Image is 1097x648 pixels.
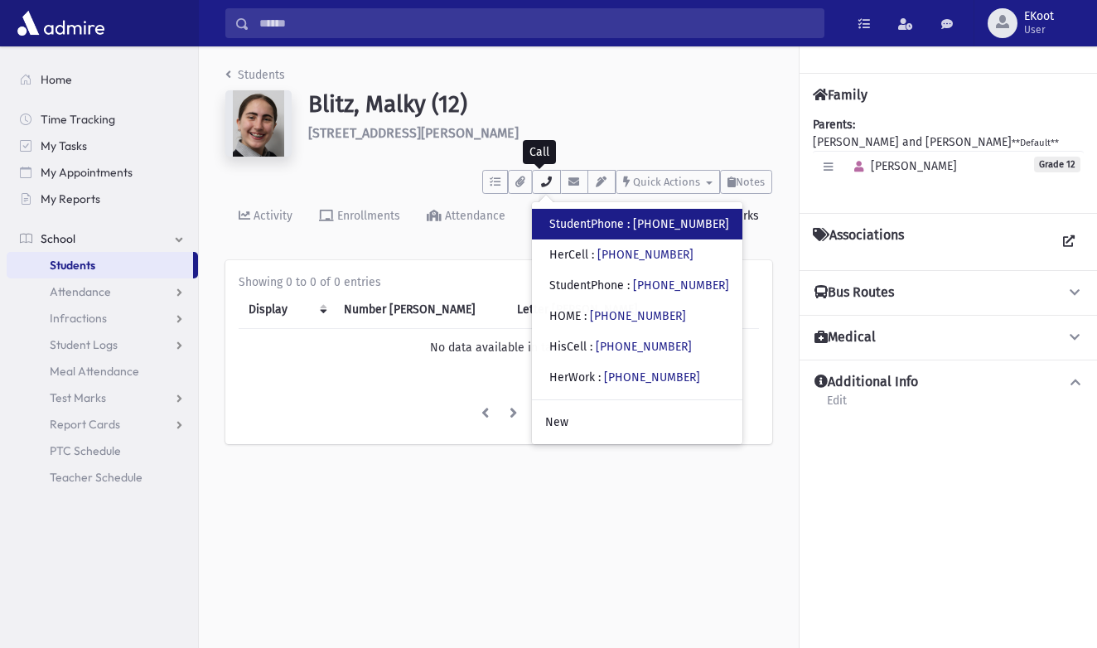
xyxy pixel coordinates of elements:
[584,309,587,323] span: :
[813,87,867,103] h4: Family
[50,284,111,299] span: Attendance
[814,374,918,391] h4: Additional Info
[507,291,668,329] th: Letter Mark
[619,194,702,258] a: Test Marks
[239,329,759,367] td: No data available in table
[50,311,107,326] span: Infractions
[225,68,285,82] a: Students
[7,159,198,186] a: My Appointments
[7,411,198,438] a: Report Cards
[7,186,198,212] a: My Reports
[308,125,772,141] h6: [STREET_ADDRESS][PERSON_NAME]
[549,338,692,355] div: HisCell
[813,118,855,132] b: Parents:
[814,329,876,346] h4: Medical
[50,417,120,432] span: Report Cards
[549,369,700,386] div: HerWork
[50,390,106,405] span: Test Marks
[616,170,720,194] button: Quick Actions
[7,305,198,331] a: Infractions
[7,358,198,384] a: Meal Attendance
[41,231,75,246] span: School
[225,66,285,90] nav: breadcrumb
[549,277,729,294] div: StudentPhone
[7,331,198,358] a: Student Logs
[334,209,400,223] div: Enrollments
[532,407,742,438] a: New
[13,7,109,40] img: AdmirePro
[250,209,292,223] div: Activity
[442,209,505,223] div: Attendance
[598,370,601,384] span: :
[41,138,87,153] span: My Tasks
[736,176,765,188] span: Notes
[7,278,198,305] a: Attendance
[7,464,198,491] a: Teacher Schedule
[813,329,1084,346] button: Medical
[627,217,630,231] span: :
[633,217,729,231] a: [PHONE_NUMBER]
[847,159,957,173] span: [PERSON_NAME]
[519,194,619,258] a: Infractions
[1054,227,1084,257] a: View all Associations
[592,248,594,262] span: :
[826,391,848,421] a: Edit
[50,258,95,273] span: Students
[633,278,729,293] a: [PHONE_NUMBER]
[813,374,1084,391] button: Additional Info
[7,252,193,278] a: Students
[813,284,1084,302] button: Bus Routes
[50,470,143,485] span: Teacher Schedule
[7,106,198,133] a: Time Tracking
[1024,10,1054,23] span: EKoot
[590,340,592,354] span: :
[549,246,693,264] div: HerCell
[633,176,700,188] span: Quick Actions
[597,248,693,262] a: [PHONE_NUMBER]
[549,307,686,325] div: HOME
[41,112,115,127] span: Time Tracking
[239,291,334,329] th: Display
[306,194,413,258] a: Enrollments
[814,284,894,302] h4: Bus Routes
[523,140,556,164] div: Call
[239,273,759,291] div: Showing 0 to 0 of 0 entries
[720,170,772,194] button: Notes
[7,384,198,411] a: Test Marks
[41,165,133,180] span: My Appointments
[225,90,292,157] img: Nzf8=
[813,116,1084,200] div: [PERSON_NAME] and [PERSON_NAME]
[7,66,198,93] a: Home
[590,309,686,323] a: [PHONE_NUMBER]
[225,194,306,258] a: Activity
[1034,157,1080,172] span: Grade 12
[249,8,824,38] input: Search
[7,225,198,252] a: School
[41,191,100,206] span: My Reports
[334,291,507,329] th: Number Mark
[7,133,198,159] a: My Tasks
[413,194,519,258] a: Attendance
[308,90,772,118] h1: Blitz, Malky (12)
[627,278,630,293] span: :
[41,72,72,87] span: Home
[50,364,139,379] span: Meal Attendance
[549,215,729,233] div: StudentPhone
[50,443,121,458] span: PTC Schedule
[604,370,700,384] a: [PHONE_NUMBER]
[596,340,692,354] a: [PHONE_NUMBER]
[813,227,904,257] h4: Associations
[7,438,198,464] a: PTC Schedule
[1024,23,1054,36] span: User
[702,194,772,258] a: Marks
[50,337,118,352] span: Student Logs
